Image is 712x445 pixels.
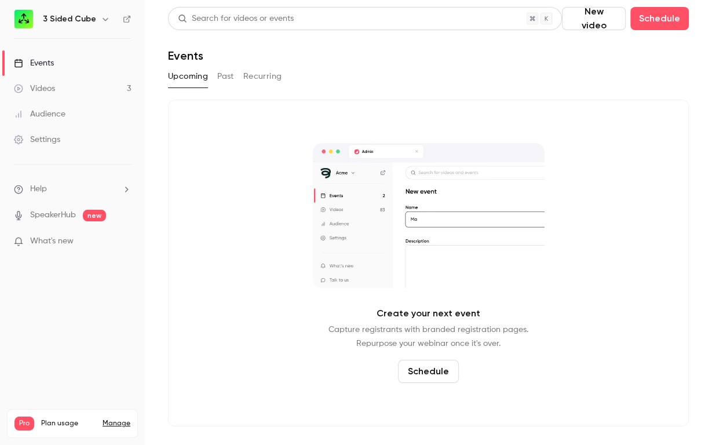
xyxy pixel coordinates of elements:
[43,13,96,25] h6: 3 Sided Cube
[217,67,234,86] button: Past
[14,10,33,28] img: 3 Sided Cube
[41,419,96,428] span: Plan usage
[103,419,130,428] a: Manage
[328,323,528,351] p: Capture registrants with branded registration pages. Repurpose your webinar once it's over.
[14,417,34,431] span: Pro
[562,7,626,30] button: New video
[398,360,459,383] button: Schedule
[14,134,60,145] div: Settings
[14,183,131,195] li: help-dropdown-opener
[630,7,689,30] button: Schedule
[168,49,203,63] h1: Events
[30,235,74,247] span: What's new
[30,183,47,195] span: Help
[14,108,65,120] div: Audience
[14,57,54,69] div: Events
[117,236,131,247] iframe: Noticeable Trigger
[30,209,76,221] a: SpeakerHub
[377,307,480,320] p: Create your next event
[243,67,282,86] button: Recurring
[83,210,106,221] span: new
[14,83,55,94] div: Videos
[178,13,294,25] div: Search for videos or events
[168,67,208,86] button: Upcoming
